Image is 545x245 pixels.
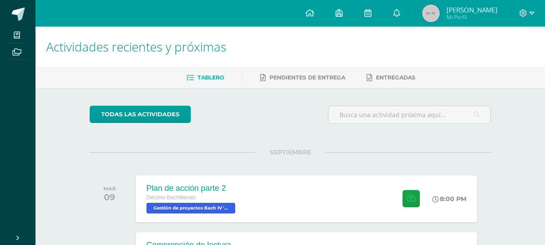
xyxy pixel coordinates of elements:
span: Entregadas [376,74,415,81]
a: Pendientes de entrega [260,71,345,85]
span: Décimo Bachillerato [146,194,196,201]
a: Entregadas [367,71,415,85]
span: Gestión de proyectos Bach IV 'A' [146,203,235,213]
img: 45x45 [422,4,440,22]
div: MAR [103,186,116,192]
div: Plan de acción parte 2 [146,184,237,193]
span: Mi Perfil [446,13,498,21]
span: Tablero [197,74,224,81]
a: todas las Actividades [90,106,191,123]
span: Pendientes de entrega [269,74,345,81]
div: 8:00 PM [432,195,466,203]
span: [PERSON_NAME] [446,5,498,14]
a: Tablero [186,71,224,85]
span: Actividades recientes y próximas [46,38,226,55]
div: 09 [103,192,116,202]
input: Busca una actividad próxima aquí... [328,106,491,123]
span: SEPTIEMBRE [256,148,325,156]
